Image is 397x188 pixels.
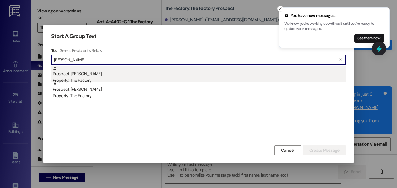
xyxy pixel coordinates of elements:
button: See them now! [354,34,384,43]
span: Create Message [309,147,339,154]
button: Cancel [274,145,301,155]
i:  [339,57,342,62]
button: Create Message [303,145,346,155]
div: Prospect: [PERSON_NAME] [53,66,346,84]
span: Cancel [281,147,295,154]
div: Prospect: [PERSON_NAME] [53,82,346,99]
div: Prospect: [PERSON_NAME]Property: The Factory [51,82,346,97]
p: We know you're working, so we'll wait until you're ready to update your messages. [284,21,384,32]
div: You have new messages! [284,13,384,19]
div: Property: The Factory [53,77,346,84]
h4: Select Recipients Below [60,48,102,53]
div: Prospect: [PERSON_NAME]Property: The Factory [51,66,346,82]
h3: Start A Group Text [51,33,96,40]
h3: To: [51,48,57,53]
div: Property: The Factory [53,93,346,99]
button: Clear text [336,55,346,64]
button: Close toast [277,6,283,12]
input: Search for any contact or apartment [54,55,336,64]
